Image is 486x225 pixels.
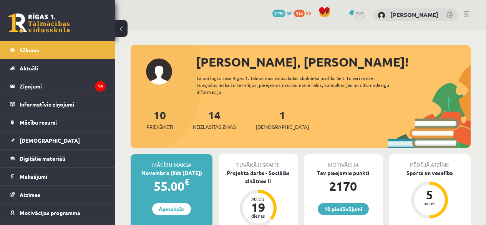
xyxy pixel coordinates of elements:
[389,154,471,169] div: Pēdējā atzīme
[146,108,173,131] a: 10Priekšmeti
[20,137,80,144] span: [DEMOGRAPHIC_DATA]
[389,169,471,220] a: Sports un veselība 5 balles
[256,108,309,131] a: 1[DEMOGRAPHIC_DATA]
[193,108,236,131] a: 14Neizlasītās ziņas
[10,95,106,113] a: Informatīvie ziņojumi
[20,119,57,126] span: Mācību resursi
[20,209,80,216] span: Motivācijas programma
[10,113,106,131] a: Mācību resursi
[247,197,270,201] div: Atlicis
[272,10,285,17] span: 2170
[10,204,106,222] a: Motivācijas programma
[418,201,441,205] div: balles
[10,186,106,203] a: Atzīmes
[131,154,212,169] div: Mācību maksa
[318,203,369,215] a: 10 piedāvājumi
[196,53,471,71] div: [PERSON_NAME], [PERSON_NAME]!
[20,155,65,162] span: Digitālie materiāli
[20,65,38,72] span: Aktuāli
[10,59,106,77] a: Aktuāli
[20,168,106,185] legend: Maksājumi
[304,177,383,195] div: 2170
[390,11,438,18] a: [PERSON_NAME]
[247,213,270,218] div: dienas
[294,10,305,17] span: 314
[294,10,315,16] a: 314 xp
[219,154,297,169] div: Tuvākā ieskaite
[389,169,471,177] div: Sports un veselība
[20,77,106,95] legend: Ziņojumi
[247,201,270,213] div: 19
[146,123,173,131] span: Priekšmeti
[184,176,189,187] span: €
[287,10,293,16] span: mP
[131,169,212,177] div: Novembris (līdz [DATE])
[304,169,383,177] div: Tev pieejamie punkti
[272,10,293,16] a: 2170 mP
[256,123,309,131] span: [DEMOGRAPHIC_DATA]
[378,12,385,19] img: Nikolass Gabriūns
[20,191,40,198] span: Atzīmes
[418,188,441,201] div: 5
[304,154,383,169] div: Motivācija
[306,10,311,16] span: xp
[10,41,106,59] a: Sākums
[95,81,106,92] i: 14
[20,47,39,53] span: Sākums
[197,75,401,95] div: Laipni lūgts savā Rīgas 1. Tālmācības vidusskolas skolnieka profilā. Šeit Tu vari redzēt tuvojošo...
[219,169,297,185] div: Projekta darbs - Sociālās zinātnes II
[20,95,106,113] legend: Informatīvie ziņojumi
[152,203,191,215] a: Apmaksāt
[10,132,106,149] a: [DEMOGRAPHIC_DATA]
[8,13,70,33] a: Rīgas 1. Tālmācības vidusskola
[10,150,106,167] a: Digitālie materiāli
[193,123,236,131] span: Neizlasītās ziņas
[131,177,212,195] div: 55.00
[10,77,106,95] a: Ziņojumi14
[10,168,106,185] a: Maksājumi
